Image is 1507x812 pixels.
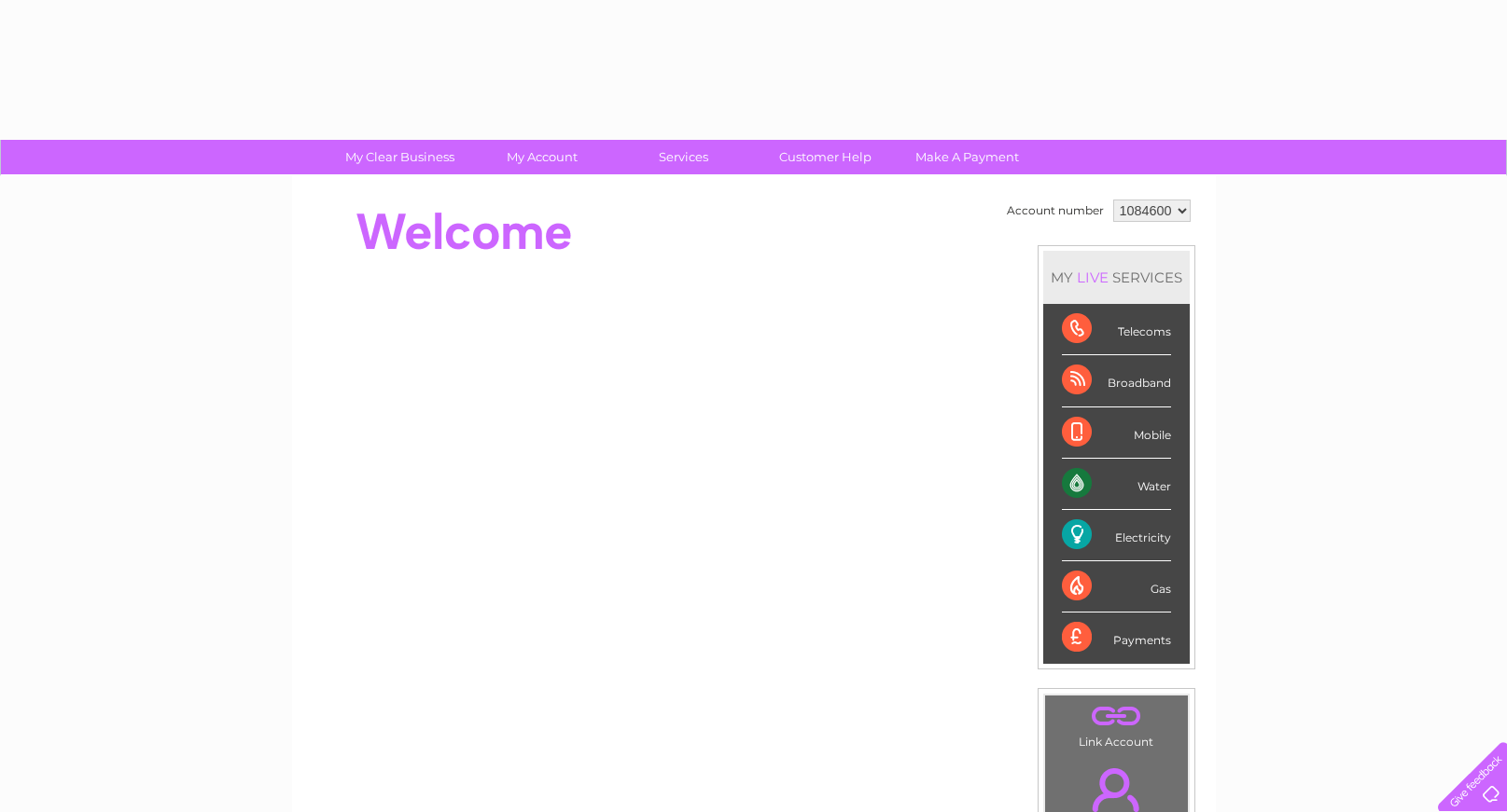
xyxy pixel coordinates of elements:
[1062,510,1171,561] div: Electricity
[465,140,619,174] a: My Account
[1062,304,1171,355] div: Telecoms
[1062,407,1171,459] div: Mobile
[1073,268,1112,286] div: LIVE
[1062,355,1171,406] div: Broadband
[890,140,1044,174] a: Make A Payment
[1043,251,1190,304] div: MY SERVICES
[748,140,902,174] a: Customer Help
[1002,195,1109,227] td: Account number
[1062,561,1171,612] div: Gas
[1062,612,1171,663] div: Payments
[1062,459,1171,510] div: Water
[1050,700,1183,733] a: .
[323,140,477,174] a: My Clear Business
[607,140,760,174] a: Services
[1044,695,1189,753] td: Link Account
